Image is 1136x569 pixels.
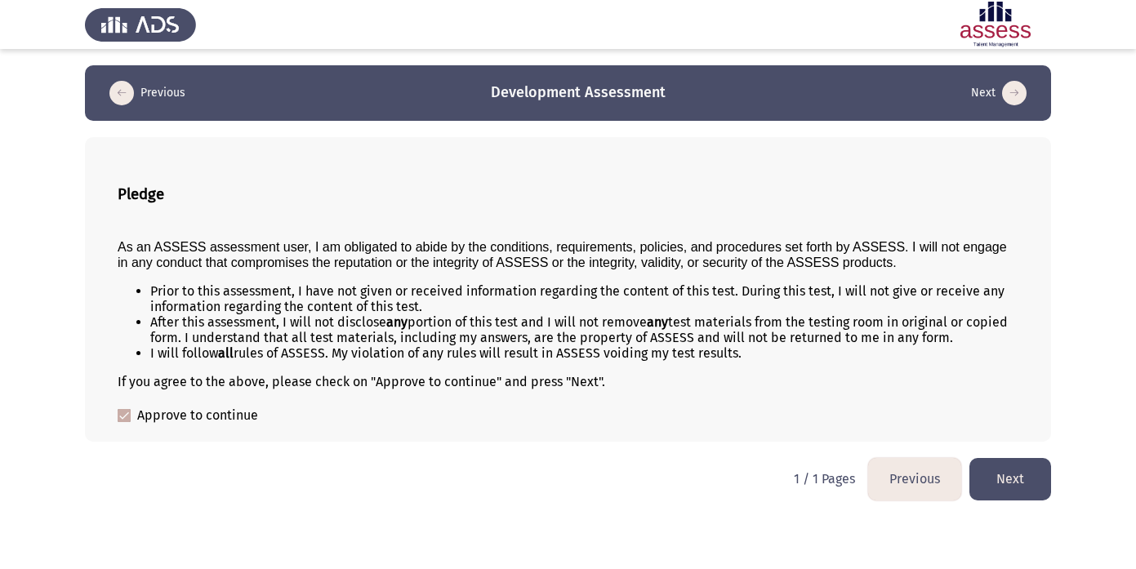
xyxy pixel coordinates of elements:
[794,471,855,487] p: 1 / 1 Pages
[118,374,1018,389] div: If you agree to the above, please check on "Approve to continue" and press "Next".
[118,185,164,203] b: Pledge
[386,314,408,330] b: any
[647,314,668,330] b: any
[150,345,1018,361] li: I will follow rules of ASSESS. My violation of any rules will result in ASSESS voiding my test re...
[85,2,196,47] img: Assess Talent Management logo
[118,240,1007,269] span: As an ASSESS assessment user, I am obligated to abide by the conditions, requirements, policies, ...
[491,82,666,103] h3: Development Assessment
[969,458,1051,500] button: load next page
[940,2,1051,47] img: Assessment logo of Development Assessment R1 (EN/AR)
[150,283,1018,314] li: Prior to this assessment, I have not given or received information regarding the content of this ...
[966,80,1031,106] button: load next page
[150,314,1018,345] li: After this assessment, I will not disclose portion of this test and I will not remove test materi...
[105,80,190,106] button: load previous page
[868,458,961,500] button: load previous page
[218,345,234,361] b: all
[137,406,258,425] span: Approve to continue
